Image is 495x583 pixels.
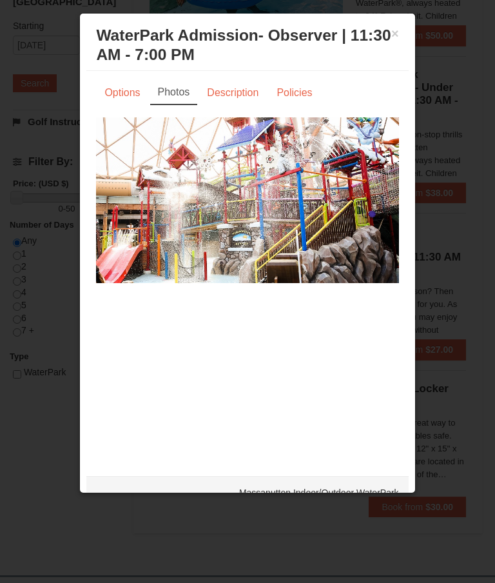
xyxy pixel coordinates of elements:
[150,81,198,105] a: Photos
[96,117,398,283] img: 6619917-1522-bd7b88d9.jpg
[199,81,267,105] a: Description
[391,27,399,40] button: ×
[96,26,398,64] h3: WaterPark Admission- Observer | 11:30 AM - 7:00 PM
[268,81,320,105] a: Policies
[96,81,148,105] a: Options
[86,477,408,509] div: Massanutten Indoor/Outdoor WaterPark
